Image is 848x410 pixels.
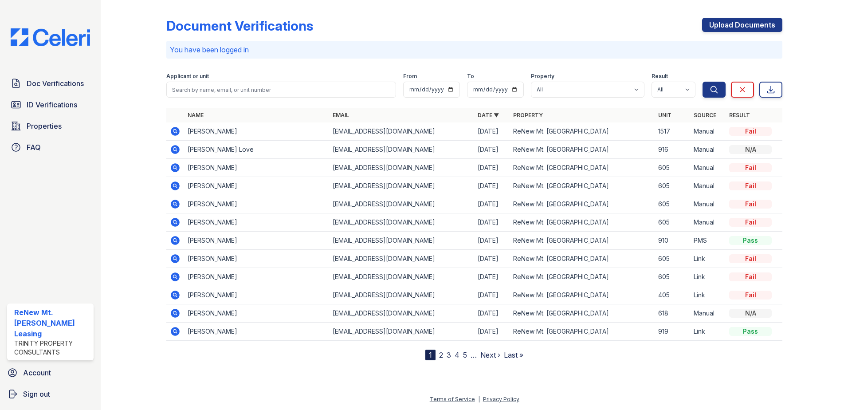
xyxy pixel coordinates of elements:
a: Sign out [4,385,97,403]
span: ID Verifications [27,99,77,110]
div: Fail [729,254,772,263]
a: 2 [439,351,443,359]
div: | [478,396,480,402]
label: Applicant or unit [166,73,209,80]
td: ReNew Mt. [GEOGRAPHIC_DATA] [510,323,655,341]
td: [EMAIL_ADDRESS][DOMAIN_NAME] [329,159,474,177]
div: 1 [425,350,436,360]
td: Manual [690,122,726,141]
td: Manual [690,304,726,323]
td: [EMAIL_ADDRESS][DOMAIN_NAME] [329,304,474,323]
a: ID Verifications [7,96,94,114]
p: You have been logged in [170,44,779,55]
td: [DATE] [474,286,510,304]
td: [DATE] [474,159,510,177]
td: ReNew Mt. [GEOGRAPHIC_DATA] [510,141,655,159]
td: Link [690,323,726,341]
td: [DATE] [474,177,510,195]
td: [PERSON_NAME] [184,213,329,232]
td: [PERSON_NAME] [184,177,329,195]
td: ReNew Mt. [GEOGRAPHIC_DATA] [510,177,655,195]
label: Result [652,73,668,80]
div: Pass [729,236,772,245]
a: Properties [7,117,94,135]
div: Fail [729,200,772,209]
td: ReNew Mt. [GEOGRAPHIC_DATA] [510,232,655,250]
span: … [471,350,477,360]
div: N/A [729,145,772,154]
td: [EMAIL_ADDRESS][DOMAIN_NAME] [329,141,474,159]
td: [EMAIL_ADDRESS][DOMAIN_NAME] [329,177,474,195]
td: ReNew Mt. [GEOGRAPHIC_DATA] [510,286,655,304]
div: Document Verifications [166,18,313,34]
label: To [467,73,474,80]
td: 605 [655,177,690,195]
td: [EMAIL_ADDRESS][DOMAIN_NAME] [329,268,474,286]
td: [DATE] [474,141,510,159]
label: From [403,73,417,80]
td: [PERSON_NAME] [184,122,329,141]
td: ReNew Mt. [GEOGRAPHIC_DATA] [510,250,655,268]
a: Result [729,112,750,118]
span: Properties [27,121,62,131]
span: FAQ [27,142,41,153]
td: 605 [655,159,690,177]
td: 605 [655,268,690,286]
td: PMS [690,232,726,250]
td: Manual [690,195,726,213]
td: [EMAIL_ADDRESS][DOMAIN_NAME] [329,250,474,268]
td: ReNew Mt. [GEOGRAPHIC_DATA] [510,304,655,323]
span: Sign out [23,389,50,399]
td: 618 [655,304,690,323]
span: Account [23,367,51,378]
td: [PERSON_NAME] [184,323,329,341]
td: [PERSON_NAME] [184,304,329,323]
td: [EMAIL_ADDRESS][DOMAIN_NAME] [329,232,474,250]
td: [PERSON_NAME] [184,159,329,177]
td: Manual [690,213,726,232]
td: [DATE] [474,323,510,341]
a: 3 [447,351,451,359]
td: ReNew Mt. [GEOGRAPHIC_DATA] [510,195,655,213]
a: 5 [463,351,467,359]
td: [EMAIL_ADDRESS][DOMAIN_NAME] [329,323,474,341]
div: Pass [729,327,772,336]
td: [PERSON_NAME] [184,232,329,250]
div: Fail [729,163,772,172]
a: FAQ [7,138,94,156]
td: [PERSON_NAME] [184,195,329,213]
a: Date ▼ [478,112,499,118]
td: 605 [655,195,690,213]
a: Next › [480,351,500,359]
a: 4 [455,351,459,359]
td: 405 [655,286,690,304]
td: 605 [655,250,690,268]
td: 910 [655,232,690,250]
td: [DATE] [474,122,510,141]
td: [EMAIL_ADDRESS][DOMAIN_NAME] [329,213,474,232]
a: Property [513,112,543,118]
a: Terms of Service [430,396,475,402]
a: Unit [658,112,671,118]
a: Source [694,112,716,118]
input: Search by name, email, or unit number [166,82,396,98]
a: Last » [504,351,523,359]
td: [EMAIL_ADDRESS][DOMAIN_NAME] [329,286,474,304]
td: [EMAIL_ADDRESS][DOMAIN_NAME] [329,195,474,213]
span: Doc Verifications [27,78,84,89]
td: [DATE] [474,268,510,286]
td: [DATE] [474,195,510,213]
td: [PERSON_NAME] Love [184,141,329,159]
div: Fail [729,291,772,300]
td: [PERSON_NAME] [184,250,329,268]
td: ReNew Mt. [GEOGRAPHIC_DATA] [510,268,655,286]
td: [EMAIL_ADDRESS][DOMAIN_NAME] [329,122,474,141]
td: [DATE] [474,213,510,232]
td: ReNew Mt. [GEOGRAPHIC_DATA] [510,213,655,232]
td: ReNew Mt. [GEOGRAPHIC_DATA] [510,122,655,141]
td: Manual [690,177,726,195]
td: Link [690,250,726,268]
td: [DATE] [474,304,510,323]
a: Email [333,112,349,118]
